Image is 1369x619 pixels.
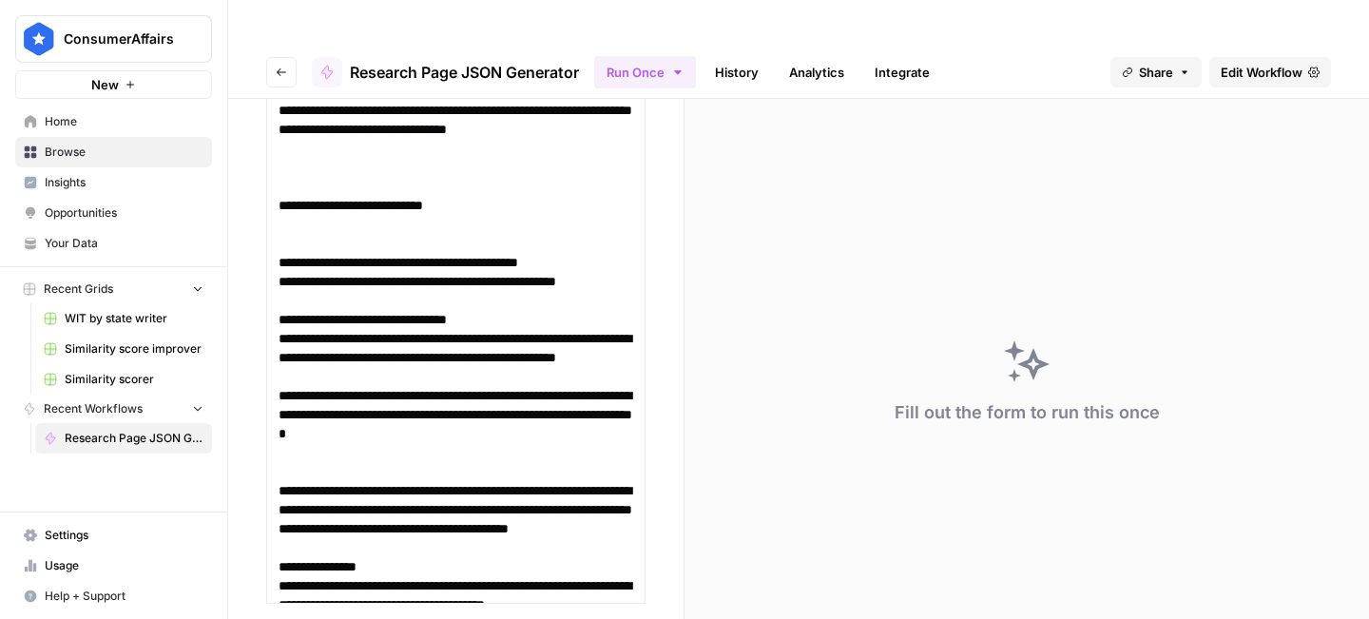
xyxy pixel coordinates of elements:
[45,204,203,222] span: Opportunities
[15,167,212,198] a: Insights
[15,106,212,137] a: Home
[22,22,56,56] img: ConsumerAffairs Logo
[15,198,212,228] a: Opportunities
[45,527,203,544] span: Settings
[91,75,119,94] span: New
[45,557,203,574] span: Usage
[863,57,941,87] a: Integrate
[778,57,856,87] a: Analytics
[45,144,203,161] span: Browse
[15,581,212,611] button: Help + Support
[65,340,203,358] span: Similarity score improver
[65,371,203,388] span: Similarity scorer
[895,399,1160,426] div: Fill out the form to run this once
[35,364,212,395] a: Similarity scorer
[594,56,696,88] button: Run Once
[1139,63,1173,82] span: Share
[44,280,113,298] span: Recent Grids
[44,400,143,417] span: Recent Workflows
[35,303,212,334] a: WIT by state writer
[350,61,579,84] span: Research Page JSON Generator
[65,430,203,447] span: Research Page JSON Generator
[15,228,212,259] a: Your Data
[45,588,203,605] span: Help + Support
[312,57,579,87] a: Research Page JSON Generator
[65,310,203,327] span: WIT by state writer
[15,137,212,167] a: Browse
[15,395,212,423] button: Recent Workflows
[64,29,179,48] span: ConsumerAffairs
[45,174,203,191] span: Insights
[35,334,212,364] a: Similarity score improver
[15,275,212,303] button: Recent Grids
[1209,57,1331,87] a: Edit Workflow
[15,551,212,581] a: Usage
[35,423,212,454] a: Research Page JSON Generator
[704,57,770,87] a: History
[15,70,212,99] button: New
[15,15,212,63] button: Workspace: ConsumerAffairs
[45,235,203,252] span: Your Data
[1221,63,1302,82] span: Edit Workflow
[45,113,203,130] span: Home
[1110,57,1202,87] button: Share
[15,520,212,551] a: Settings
